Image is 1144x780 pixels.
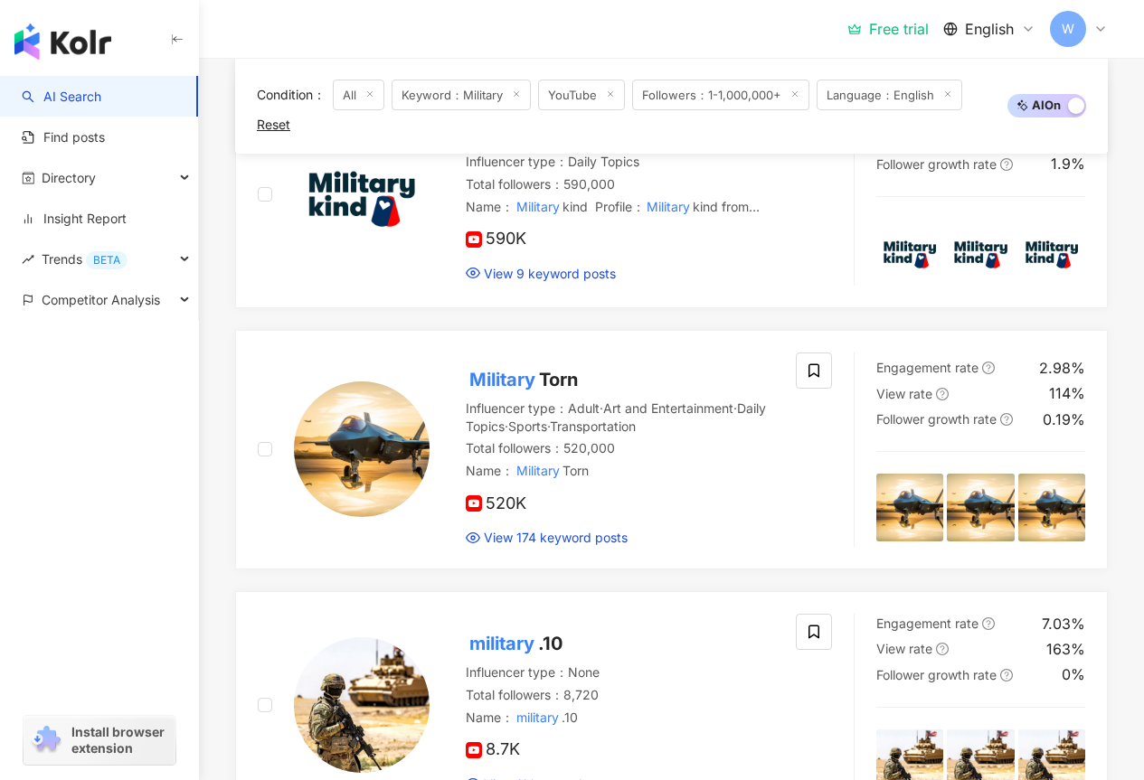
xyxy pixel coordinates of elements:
a: Insight Report [22,210,127,228]
img: post-image [1018,474,1085,540]
div: Influencer type ： None [466,663,774,681]
mark: Military [466,365,539,394]
div: 0% [1062,664,1085,684]
span: question-circle [1000,669,1013,681]
span: Language：English [817,80,962,110]
div: Influencer type ： [466,399,774,435]
img: chrome extension [29,726,63,755]
span: Engagement rate [876,616,979,631]
div: 0.19% [1043,409,1085,429]
div: Reset [257,117,290,132]
span: W [1062,19,1074,39]
span: English [965,19,1014,39]
span: 8.7K [466,740,520,759]
mark: Military [514,460,563,481]
span: · [547,418,550,434]
a: chrome extensionInstall browser extension [24,716,175,765]
span: Transportation [550,418,636,434]
span: question-circle [982,362,995,374]
span: 520K [466,494,526,513]
span: Sports [508,418,547,434]
img: KOL Avatar [294,637,430,773]
span: YouTube [538,80,625,110]
span: Follower growth rate [876,156,997,172]
a: KOL AvatarMilitarykindInfluencer type：Daily TopicsTotal followers：590,000Name：MilitarykindProfile... [235,80,1108,309]
span: .10 [538,633,563,654]
span: View 174 keyword posts [484,529,628,547]
span: question-circle [982,617,995,630]
span: Engagement rate [876,360,979,375]
span: Install browser extension [71,724,170,757]
span: View rate [876,386,932,401]
span: rise [22,253,34,266]
span: question-circle [1000,413,1013,426]
mark: military [514,707,562,728]
span: Torn [539,369,578,390]
img: post-image [947,219,1014,286]
img: logo [14,23,111,60]
span: question-circle [1000,158,1013,171]
span: Competitor Analysis [42,279,160,320]
a: Free trial [847,20,929,38]
span: Follower growth rate [876,667,997,682]
span: question-circle [936,643,949,655]
span: Followers：1-1,000,000+ [632,80,809,110]
mark: Military [645,196,694,217]
a: Find posts [22,128,105,146]
a: View 9 keyword posts [466,265,616,283]
a: searchAI Search [22,88,101,106]
span: · [600,400,603,416]
span: Keyword：Military [392,80,531,110]
mark: Military [514,196,563,217]
img: KOL Avatar [294,127,430,262]
img: post-image [876,219,943,286]
span: 590K [466,230,526,249]
img: post-image [947,474,1014,540]
span: Adult [568,400,600,416]
mark: military [466,629,538,658]
div: 2.98% [1039,358,1085,378]
span: Daily Topics [466,400,766,434]
span: question-circle [936,388,949,400]
div: 7.03% [1042,614,1085,634]
img: KOL Avatar [294,381,430,517]
div: Total followers ： 8,720 [466,686,774,704]
div: Influencer type ： [466,153,774,171]
span: Directory [42,157,96,198]
span: View 9 keyword posts [484,265,616,283]
span: Name ： [466,199,588,214]
span: View rate [876,641,932,656]
div: 163% [1046,639,1085,659]
span: Daily Topics [568,154,639,169]
div: Total followers ： 590,000 [466,175,774,193]
span: Name ： [466,707,578,728]
span: Trends [42,239,128,279]
span: Art and Entertainment [603,400,733,416]
div: 1.9% [1051,154,1085,174]
a: View 174 keyword posts [466,529,628,547]
span: All [333,80,384,110]
span: Torn [563,463,589,478]
span: .10 [562,710,578,725]
img: post-image [1018,219,1085,286]
div: 114% [1049,383,1085,403]
div: BETA [86,251,128,269]
div: Total followers ： 520,000 [466,439,774,457]
img: post-image [876,474,943,540]
span: · [505,418,508,434]
span: · [733,400,737,416]
span: Condition ： [257,87,326,102]
span: Follower growth rate [876,411,997,427]
span: kind [563,199,588,214]
span: Name ： [466,460,589,481]
a: KOL AvatarMilitaryTornInfluencer type：Adult·Art and Entertainment·Daily Topics·Sports·Transportat... [235,330,1108,569]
